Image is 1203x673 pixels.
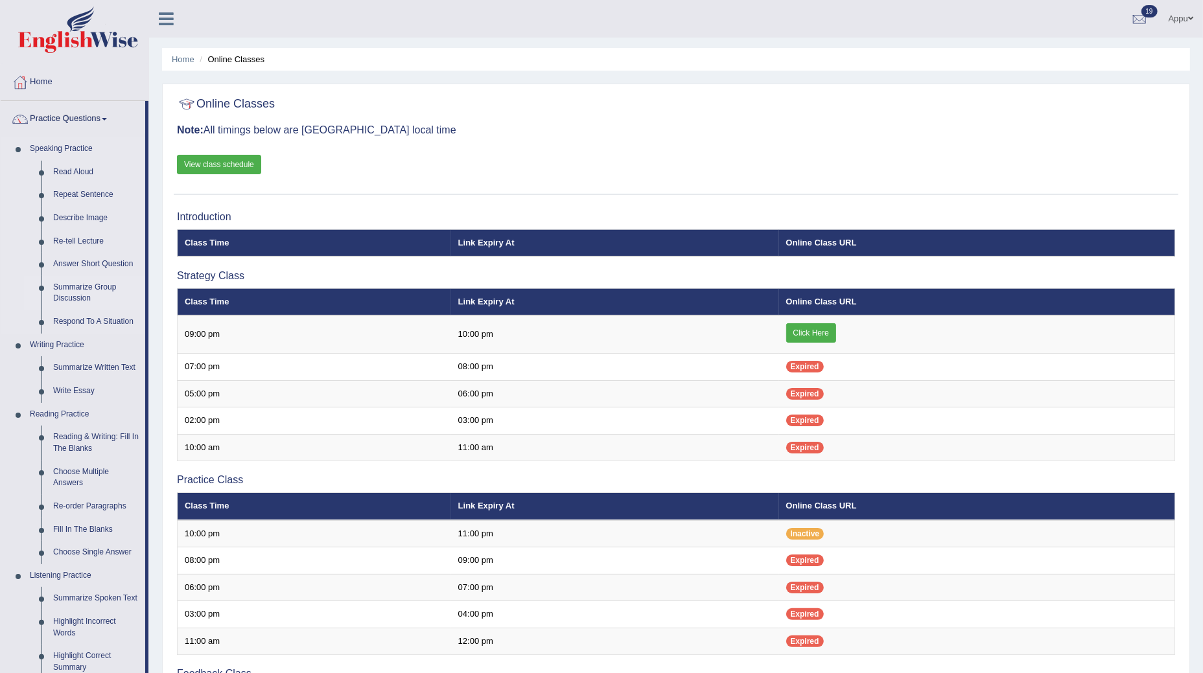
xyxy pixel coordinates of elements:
[178,520,451,547] td: 10:00 pm
[177,124,1175,136] h3: All timings below are [GEOGRAPHIC_DATA] local time
[177,270,1175,282] h3: Strategy Class
[451,315,779,354] td: 10:00 pm
[177,211,1175,223] h3: Introduction
[786,361,824,372] span: Expired
[24,334,145,357] a: Writing Practice
[47,183,145,207] a: Repeat Sentence
[172,54,194,64] a: Home
[178,574,451,601] td: 06:00 pm
[47,380,145,403] a: Write Essay
[47,461,145,495] a: Choose Multiple Answers
[178,601,451,628] td: 03:00 pm
[47,161,145,184] a: Read Aloud
[47,610,145,644] a: Highlight Incorrect Words
[196,53,264,65] li: Online Classes
[451,407,779,435] td: 03:00 pm
[1141,5,1158,17] span: 19
[786,323,836,343] a: Click Here
[451,493,779,520] th: Link Expiry At
[47,276,145,310] a: Summarize Group Discussion
[786,635,824,647] span: Expired
[177,474,1175,486] h3: Practice Class
[786,528,824,540] span: Inactive
[786,388,824,400] span: Expired
[451,354,779,381] td: 08:00 pm
[47,495,145,518] a: Re-order Paragraphs
[178,628,451,655] td: 11:00 am
[451,601,779,628] td: 04:00 pm
[47,230,145,253] a: Re-tell Lecture
[24,564,145,587] a: Listening Practice
[451,288,779,315] th: Link Expiry At
[451,628,779,655] td: 12:00 pm
[178,380,451,407] td: 05:00 pm
[451,574,779,601] td: 07:00 pm
[786,442,824,453] span: Expired
[47,356,145,380] a: Summarize Written Text
[178,288,451,315] th: Class Time
[178,229,451,257] th: Class Time
[47,310,145,334] a: Respond To A Situation
[786,608,824,620] span: Expired
[786,415,824,426] span: Expired
[24,137,145,161] a: Speaking Practice
[786,582,824,593] span: Expired
[47,587,145,610] a: Summarize Spoken Text
[178,434,451,461] td: 10:00 am
[779,288,1175,315] th: Online Class URL
[451,380,779,407] td: 06:00 pm
[451,434,779,461] td: 11:00 am
[451,520,779,547] td: 11:00 pm
[178,547,451,575] td: 08:00 pm
[1,101,145,133] a: Practice Questions
[177,95,275,114] h2: Online Classes
[786,554,824,566] span: Expired
[24,403,145,426] a: Reading Practice
[779,493,1175,520] th: Online Class URL
[47,541,145,564] a: Choose Single Answer
[178,315,451,354] td: 09:00 pm
[47,253,145,276] a: Answer Short Question
[1,64,148,97] a: Home
[178,493,451,520] th: Class Time
[177,124,204,135] b: Note:
[47,518,145,542] a: Fill In The Blanks
[178,354,451,381] td: 07:00 pm
[178,407,451,435] td: 02:00 pm
[451,229,779,257] th: Link Expiry At
[47,207,145,230] a: Describe Image
[177,155,261,174] a: View class schedule
[47,426,145,460] a: Reading & Writing: Fill In The Blanks
[779,229,1175,257] th: Online Class URL
[451,547,779,575] td: 09:00 pm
